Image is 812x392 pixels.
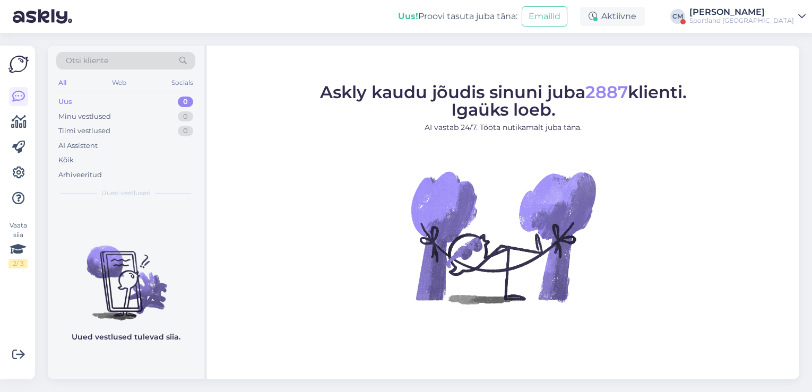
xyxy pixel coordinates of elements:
[58,97,72,107] div: Uus
[585,82,628,102] span: 2887
[48,227,204,322] img: No chats
[689,16,794,25] div: Sportland [GEOGRAPHIC_DATA]
[58,126,110,136] div: Tiimi vestlused
[670,9,685,24] div: CM
[66,55,108,66] span: Otsi kliente
[58,141,98,151] div: AI Assistent
[169,76,195,90] div: Socials
[320,82,687,120] span: Askly kaudu jõudis sinuni juba klienti. Igaüks loeb.
[398,11,418,21] b: Uus!
[101,188,151,198] span: Uued vestlused
[8,221,28,268] div: Vaata siia
[110,76,128,90] div: Web
[58,170,102,180] div: Arhiveeritud
[580,7,645,26] div: Aktiivne
[58,111,111,122] div: Minu vestlused
[178,97,193,107] div: 0
[8,259,28,268] div: 2 / 3
[56,76,68,90] div: All
[58,155,74,165] div: Kõik
[178,111,193,122] div: 0
[408,142,599,333] img: No Chat active
[689,8,794,16] div: [PERSON_NAME]
[320,122,687,133] p: AI vastab 24/7. Tööta nutikamalt juba täna.
[8,54,29,74] img: Askly Logo
[72,332,180,343] p: Uued vestlused tulevad siia.
[178,126,193,136] div: 0
[689,8,806,25] a: [PERSON_NAME]Sportland [GEOGRAPHIC_DATA]
[522,6,567,27] button: Emailid
[398,10,517,23] div: Proovi tasuta juba täna:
